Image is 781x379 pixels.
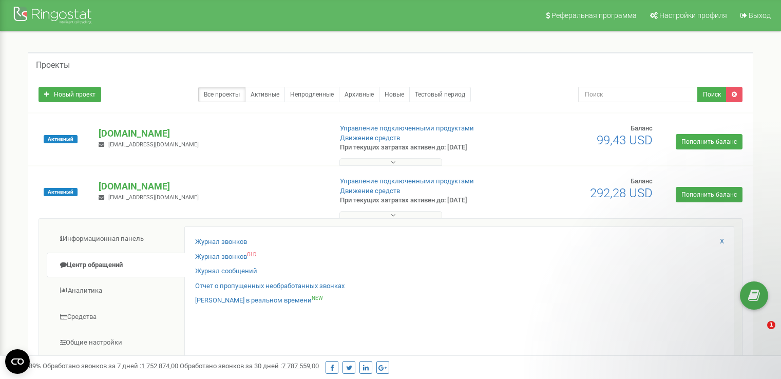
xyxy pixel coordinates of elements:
[5,349,30,374] button: Open CMP widget
[195,267,257,276] a: Журнал сообщений
[198,87,245,102] a: Все проекты
[746,321,771,346] iframe: Intercom live chat
[340,143,504,153] p: При текущих затратах активен до: [DATE]
[749,11,771,20] span: Выход
[195,237,247,247] a: Журнал звонков
[340,124,474,132] a: Управление подключенными продуктами
[47,330,185,355] a: Общие настройки
[578,87,698,102] input: Поиск
[284,87,339,102] a: Непродленные
[108,194,199,201] span: [EMAIL_ADDRESS][DOMAIN_NAME]
[245,87,285,102] a: Активные
[312,295,323,301] sup: NEW
[43,362,178,370] span: Обработано звонков за 7 дней :
[409,87,471,102] a: Тестовый период
[47,253,185,278] a: Центр обращений
[247,252,256,257] sup: OLD
[195,296,323,306] a: [PERSON_NAME] в реальном времениNEW
[379,87,410,102] a: Новые
[282,362,319,370] u: 7 787 559,00
[340,134,400,142] a: Движение средств
[44,135,78,143] span: Активный
[659,11,727,20] span: Настройки профиля
[108,141,199,148] span: [EMAIL_ADDRESS][DOMAIN_NAME]
[340,187,400,195] a: Движение средств
[36,61,70,70] h5: Проекты
[195,252,256,262] a: Журнал звонковOLD
[141,362,178,370] u: 1 752 874,00
[339,87,379,102] a: Архивные
[47,278,185,304] a: Аналитика
[39,87,101,102] a: Новый проект
[44,188,78,196] span: Активный
[767,321,775,329] span: 1
[195,281,345,291] a: Отчет о пропущенных необработанных звонках
[340,196,504,205] p: При текущих затратах активен до: [DATE]
[551,11,637,20] span: Реферальная программа
[99,180,323,193] p: [DOMAIN_NAME]
[99,127,323,140] p: [DOMAIN_NAME]
[47,305,185,330] a: Средства
[180,362,319,370] span: Обработано звонков за 30 дней :
[697,87,727,102] button: Поиск
[340,177,474,185] a: Управление подключенными продуктами
[47,226,185,252] a: Информационная панель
